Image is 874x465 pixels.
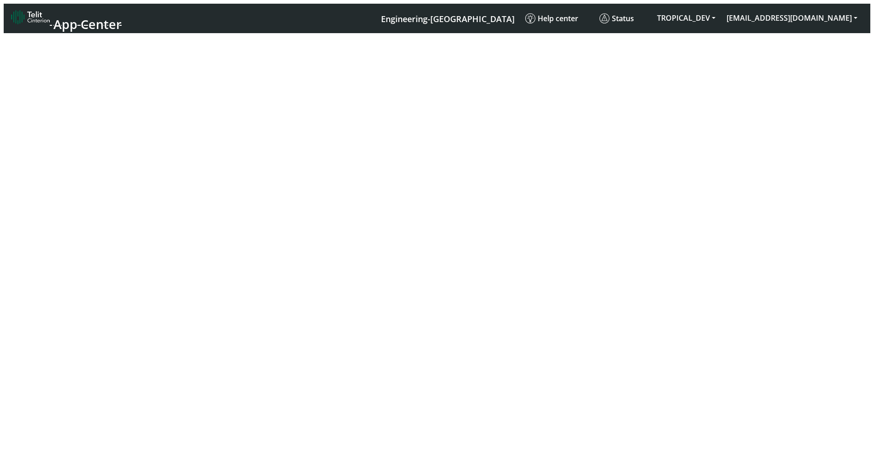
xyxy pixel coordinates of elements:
[11,10,50,24] img: logo-telit-cinterion-gw-new.png
[381,10,514,27] a: Your current platform instance
[53,16,122,33] span: App Center
[525,13,578,23] span: Help center
[721,10,863,26] button: [EMAIL_ADDRESS][DOMAIN_NAME]
[525,13,535,23] img: knowledge.svg
[599,13,634,23] span: Status
[11,7,120,29] a: App Center
[381,13,515,24] span: Engineering-[GEOGRAPHIC_DATA]
[522,10,596,27] a: Help center
[651,10,721,26] button: TROPICAL_DEV
[596,10,651,27] a: Status
[599,13,610,23] img: status.svg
